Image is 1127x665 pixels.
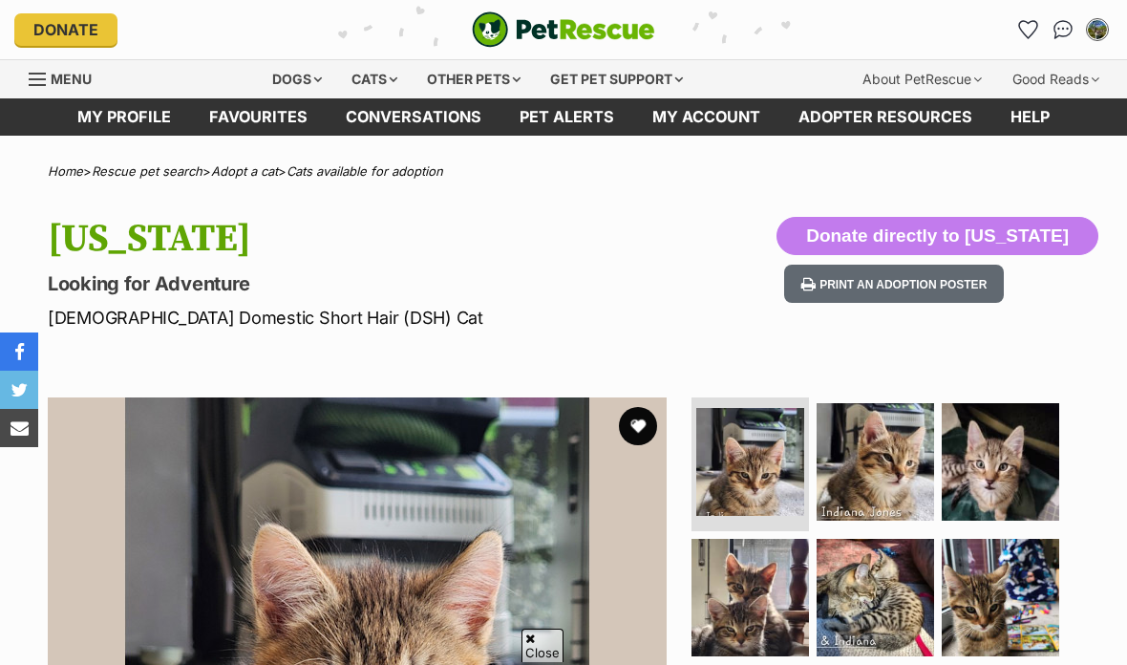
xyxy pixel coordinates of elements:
a: Cats available for adoption [287,163,443,179]
a: Pet alerts [500,98,633,136]
a: PetRescue [472,11,655,48]
button: Print an adoption poster [784,265,1004,304]
p: [DEMOGRAPHIC_DATA] Domestic Short Hair (DSH) Cat [48,305,690,331]
a: Favourites [1013,14,1044,45]
img: Photo of Indiana [942,403,1059,521]
a: My profile [58,98,190,136]
img: Photo of Indiana [696,408,804,516]
div: Get pet support [537,60,696,98]
button: favourite [619,407,657,445]
a: Adopter resources [779,98,991,136]
span: Close [521,629,563,662]
div: About PetRescue [849,60,995,98]
a: Conversations [1048,14,1078,45]
div: Dogs [259,60,335,98]
div: Cats [338,60,411,98]
div: Other pets [414,60,534,98]
img: Andrea garro profile pic [1088,20,1107,39]
img: Photo of Indiana [942,539,1059,656]
span: Menu [51,71,92,87]
a: conversations [327,98,500,136]
a: My account [633,98,779,136]
a: Adopt a cat [211,163,278,179]
a: Help [991,98,1069,136]
img: Photo of Indiana [817,539,934,656]
button: My account [1082,14,1113,45]
img: Photo of Indiana [691,539,809,656]
a: Rescue pet search [92,163,202,179]
img: logo-cat-932fe2b9b8326f06289b0f2fb663e598f794de774fb13d1741a6617ecf9a85b4.svg [472,11,655,48]
a: Donate [14,13,117,46]
a: Home [48,163,83,179]
a: Favourites [190,98,327,136]
button: Donate directly to [US_STATE] [776,217,1098,255]
div: Good Reads [999,60,1113,98]
p: Looking for Adventure [48,270,690,297]
img: Photo of Indiana [817,403,934,521]
ul: Account quick links [1013,14,1113,45]
img: chat-41dd97257d64d25036548639549fe6c8038ab92f7586957e7f3b1b290dea8141.svg [1053,20,1074,39]
a: Menu [29,60,105,95]
h1: [US_STATE] [48,217,690,261]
